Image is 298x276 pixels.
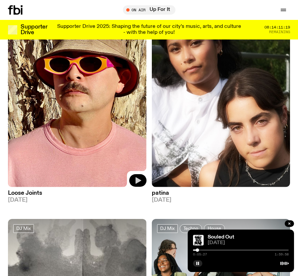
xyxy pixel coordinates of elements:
h3: Supporter Drive [21,24,47,35]
span: House [208,226,221,231]
span: Techno [183,226,198,231]
a: DJ Mix [157,224,178,233]
span: 1:59:58 [275,253,289,256]
p: Supporter Drive 2025: Shaping the future of our city’s music, arts, and culture - with the help o... [56,24,242,35]
span: 0:05:27 [193,253,207,256]
span: [DATE] [8,197,147,203]
a: DJ Mix [13,224,34,233]
span: Remaining [269,30,290,34]
span: [DATE] [208,241,289,245]
a: patina[DATE] [152,187,290,203]
img: Tyson stands in front of a paperbark tree wearing orange sunglasses, a suede bucket hat and a pin... [8,3,147,187]
h3: patina [152,190,290,196]
span: DJ Mix [160,226,175,231]
span: DJ Mix [16,226,31,231]
button: On AirUp For It [123,5,175,15]
a: Souled Out [208,235,234,240]
span: 08:14:11:19 [264,26,290,29]
a: House [204,224,225,233]
span: [DATE] [152,197,290,203]
a: Techno [180,224,202,233]
a: Loose Joints[DATE] [8,187,147,203]
h3: Loose Joints [8,190,147,196]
